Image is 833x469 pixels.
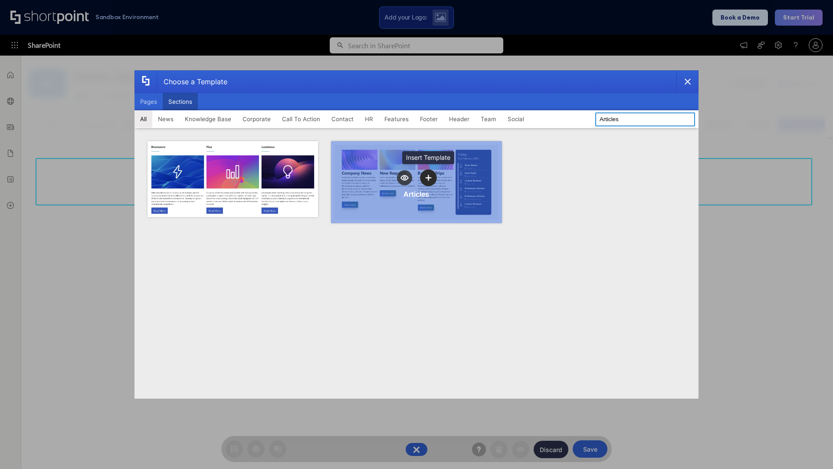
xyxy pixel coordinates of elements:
button: Features [379,110,414,128]
button: Footer [414,110,443,128]
button: News [152,110,179,128]
button: Header [443,110,475,128]
iframe: Chat Widget [790,427,833,469]
div: template selector [134,70,699,399]
button: Call To Action [276,110,326,128]
button: Social [502,110,530,128]
div: Choose a Template [157,71,227,92]
button: All [134,110,152,128]
button: Contact [326,110,359,128]
button: Sections [163,93,198,110]
button: Pages [134,93,163,110]
button: Knowledge Base [179,110,237,128]
button: Corporate [237,110,276,128]
button: HR [359,110,379,128]
button: Team [475,110,502,128]
div: Articles [403,190,429,198]
input: Search [595,112,695,126]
